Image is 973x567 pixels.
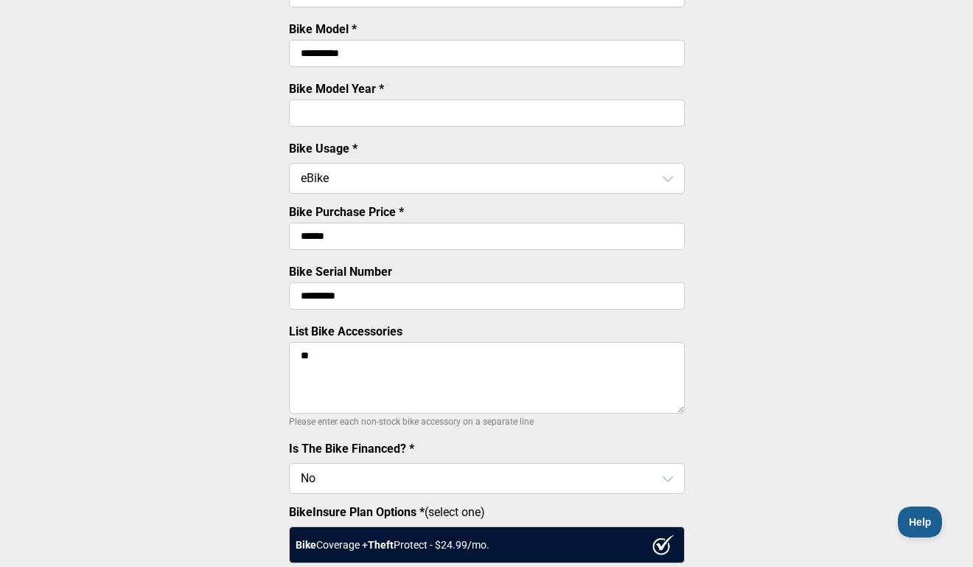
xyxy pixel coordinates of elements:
[289,442,414,456] label: Is The Bike Financed? *
[652,535,674,555] img: ux1sgP1Haf775SAghJI38DyDlYP+32lKFAAAAAElFTkSuQmCC
[289,82,384,96] label: Bike Model Year *
[289,526,685,563] div: Coverage + Protect - $ 24.99 /mo.
[289,505,425,519] strong: BikeInsure Plan Options *
[289,324,402,338] label: List Bike Accessories
[368,539,394,551] strong: Theft
[289,205,404,219] label: Bike Purchase Price *
[289,22,357,36] label: Bike Model *
[289,265,392,279] label: Bike Serial Number
[289,413,685,431] p: Please enter each non-stock bike accessory on a separate line
[289,142,358,156] label: Bike Usage *
[898,507,944,538] iframe: Toggle Customer Support
[296,539,316,551] strong: Bike
[289,505,685,519] label: (select one)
